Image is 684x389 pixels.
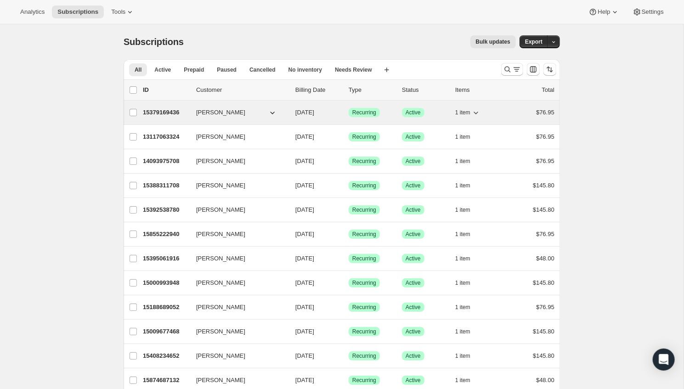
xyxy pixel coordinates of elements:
span: Active [154,66,171,73]
span: 1 item [455,133,470,141]
div: 15000993948[PERSON_NAME][DATE]SuccessRecurringSuccessActive1 item$145.80 [143,276,554,289]
span: [PERSON_NAME] [196,327,245,336]
div: 14093975708[PERSON_NAME][DATE]SuccessRecurringSuccessActive1 item$76.95 [143,155,554,168]
div: 15408234652[PERSON_NAME][DATE]SuccessRecurringSuccessActive1 item$145.80 [143,350,554,362]
div: 15392538780[PERSON_NAME][DATE]SuccessRecurringSuccessActive1 item$145.80 [143,203,554,216]
div: 15855222940[PERSON_NAME][DATE]SuccessRecurringSuccessActive1 item$76.95 [143,228,554,241]
button: [PERSON_NAME] [191,130,283,144]
span: Subscriptions [124,37,184,47]
span: $76.95 [536,304,554,310]
span: $145.80 [533,182,554,189]
button: Customize table column order and visibility [527,63,540,76]
span: 1 item [455,304,470,311]
p: 15388311708 [143,181,189,190]
span: Help [598,8,610,16]
span: Recurring [352,231,376,238]
button: Bulk updates [470,35,516,48]
button: 1 item [455,325,480,338]
button: [PERSON_NAME] [191,203,283,217]
button: [PERSON_NAME] [191,373,283,388]
span: Active [406,158,421,165]
span: [PERSON_NAME] [196,157,245,166]
button: [PERSON_NAME] [191,276,283,290]
div: IDCustomerBilling DateTypeStatusItemsTotal [143,85,554,95]
button: Tools [106,6,140,18]
span: Recurring [352,109,376,116]
span: [PERSON_NAME] [196,132,245,141]
button: 1 item [455,130,480,143]
span: Active [406,182,421,189]
span: Active [406,377,421,384]
span: 1 item [455,206,470,214]
button: [PERSON_NAME] [191,349,283,363]
p: 15395061916 [143,254,189,263]
p: 15874687132 [143,376,189,385]
button: [PERSON_NAME] [191,105,283,120]
span: Active [406,231,421,238]
span: Recurring [352,182,376,189]
span: [DATE] [295,206,314,213]
span: Settings [642,8,664,16]
span: 1 item [455,158,470,165]
div: 15188689052[PERSON_NAME][DATE]SuccessRecurringSuccessActive1 item$76.95 [143,301,554,314]
span: Active [406,109,421,116]
span: Bulk updates [476,38,510,45]
button: Export [520,35,548,48]
span: [DATE] [295,231,314,237]
span: Needs Review [335,66,372,73]
span: Active [406,352,421,360]
span: $76.95 [536,231,554,237]
span: 1 item [455,328,470,335]
p: 15188689052 [143,303,189,312]
span: 1 item [455,352,470,360]
span: [PERSON_NAME] [196,181,245,190]
span: Recurring [352,255,376,262]
span: Cancelled [249,66,276,73]
button: Settings [627,6,669,18]
span: Analytics [20,8,45,16]
button: Sort the results [543,63,556,76]
span: [DATE] [295,255,314,262]
span: Recurring [352,377,376,384]
span: Subscriptions [57,8,98,16]
button: [PERSON_NAME] [191,227,283,242]
button: [PERSON_NAME] [191,178,283,193]
span: Active [406,279,421,287]
span: Recurring [352,328,376,335]
button: 1 item [455,106,480,119]
span: [DATE] [295,377,314,383]
p: 14093975708 [143,157,189,166]
span: [DATE] [295,182,314,189]
span: $76.95 [536,158,554,164]
span: Active [406,133,421,141]
p: Total [542,85,554,95]
div: Type [349,85,395,95]
p: 15000993948 [143,278,189,288]
span: [PERSON_NAME] [196,351,245,361]
p: Billing Date [295,85,341,95]
span: 1 item [455,279,470,287]
p: 15855222940 [143,230,189,239]
span: [PERSON_NAME] [196,376,245,385]
button: 1 item [455,203,480,216]
span: $145.80 [533,206,554,213]
span: All [135,66,141,73]
div: 15395061916[PERSON_NAME][DATE]SuccessRecurringSuccessActive1 item$48.00 [143,252,554,265]
button: 1 item [455,228,480,241]
span: No inventory [288,66,322,73]
span: Active [406,328,421,335]
button: Analytics [15,6,50,18]
span: [DATE] [295,133,314,140]
span: [PERSON_NAME] [196,230,245,239]
span: Export [525,38,543,45]
button: [PERSON_NAME] [191,324,283,339]
span: Recurring [352,133,376,141]
button: 1 item [455,179,480,192]
span: Prepaid [184,66,204,73]
button: 1 item [455,276,480,289]
span: [DATE] [295,304,314,310]
button: [PERSON_NAME] [191,300,283,315]
button: Subscriptions [52,6,104,18]
div: 15009677468[PERSON_NAME][DATE]SuccessRecurringSuccessActive1 item$145.80 [143,325,554,338]
span: Recurring [352,206,376,214]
